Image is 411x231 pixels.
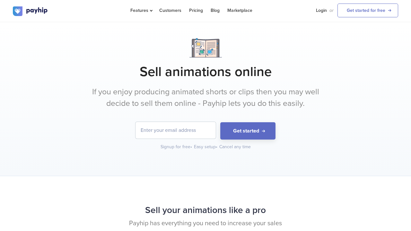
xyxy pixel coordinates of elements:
[13,6,48,16] img: logo.svg
[189,38,222,57] img: Notebook.png
[161,144,193,150] div: Signup for free
[220,122,275,140] button: Get started
[85,86,326,109] p: If you enjoy producing animated shorts or clips then you may well decide to sell them online - Pa...
[194,144,218,150] div: Easy setup
[190,144,192,150] span: •
[219,144,251,150] div: Cancel any time
[337,4,398,17] a: Get started for free
[13,64,398,80] h1: Sell animations online
[13,202,398,219] h2: Sell your animations like a pro
[216,144,217,150] span: •
[130,8,152,13] span: Features
[136,122,216,139] input: Enter your email address
[13,219,398,228] p: Payhip has everything you need to increase your sales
